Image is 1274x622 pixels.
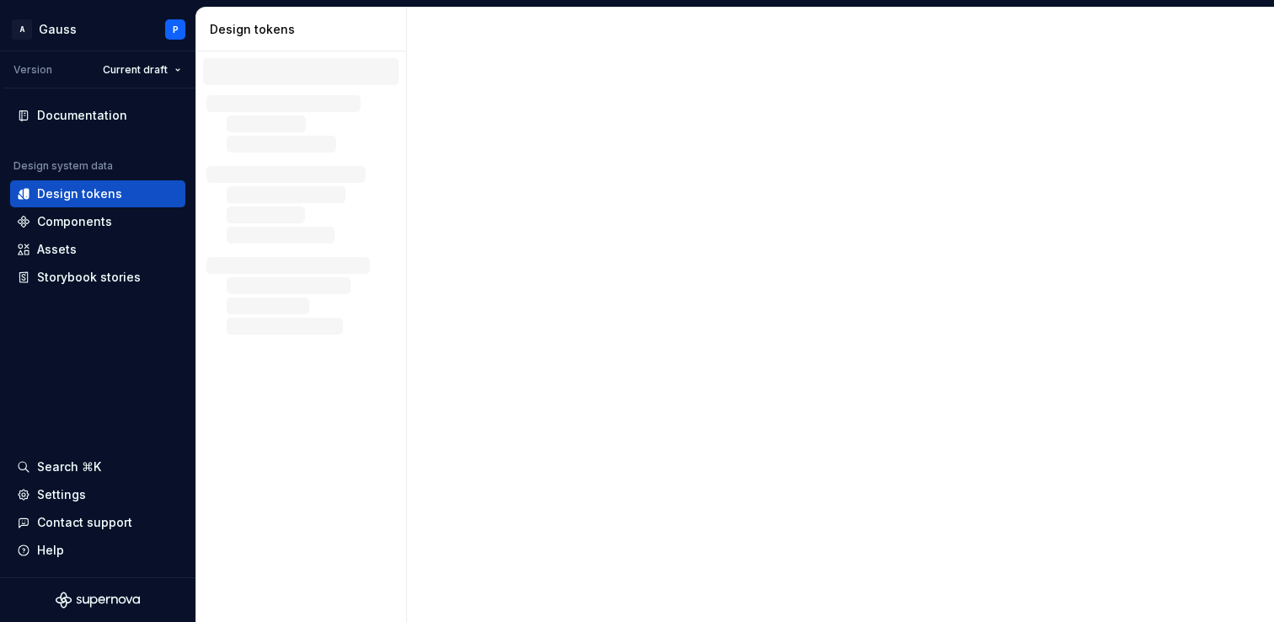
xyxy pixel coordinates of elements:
[37,542,64,559] div: Help
[10,180,185,207] a: Design tokens
[12,19,32,40] div: A
[37,213,112,230] div: Components
[39,21,77,38] div: Gauss
[95,58,189,82] button: Current draft
[37,107,127,124] div: Documentation
[103,63,168,77] span: Current draft
[10,264,185,291] a: Storybook stories
[37,514,132,531] div: Contact support
[3,11,192,47] button: AGaussP
[10,453,185,480] button: Search ⌘K
[37,458,101,475] div: Search ⌘K
[10,102,185,129] a: Documentation
[37,486,86,503] div: Settings
[56,592,140,609] svg: Supernova Logo
[37,269,141,286] div: Storybook stories
[10,537,185,564] button: Help
[210,21,399,38] div: Design tokens
[37,241,77,258] div: Assets
[10,509,185,536] button: Contact support
[13,159,113,173] div: Design system data
[13,63,52,77] div: Version
[173,23,179,36] div: P
[10,481,185,508] a: Settings
[10,236,185,263] a: Assets
[37,185,122,202] div: Design tokens
[10,208,185,235] a: Components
